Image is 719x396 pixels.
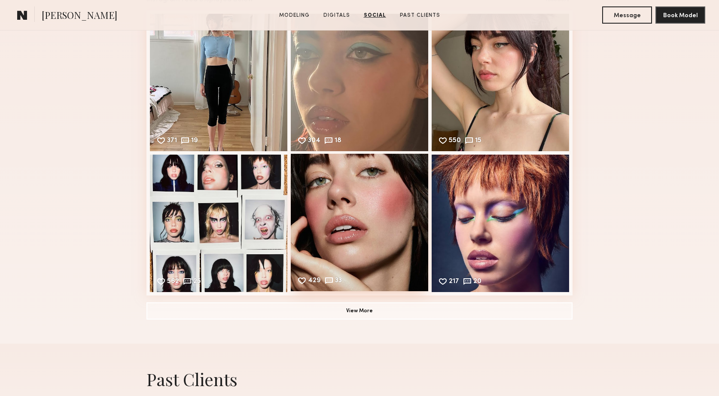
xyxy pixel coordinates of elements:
div: 25 [193,278,201,286]
div: 20 [473,278,481,286]
div: Past Clients [146,368,573,390]
button: Book Model [655,6,705,24]
div: 304 [308,137,320,145]
div: 15 [475,137,481,145]
a: Book Model [655,11,705,18]
a: Digitals [320,12,353,19]
div: 217 [449,278,459,286]
span: [PERSON_NAME] [42,9,117,24]
div: 371 [167,137,177,145]
div: 429 [308,277,321,285]
button: Message [602,6,652,24]
div: 562 [167,278,179,286]
a: Modeling [276,12,313,19]
div: 18 [335,137,341,145]
button: View More [146,302,573,320]
div: 19 [191,137,198,145]
a: Past Clients [396,12,444,19]
div: 33 [335,277,342,285]
a: Social [360,12,390,19]
div: 550 [449,137,461,145]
